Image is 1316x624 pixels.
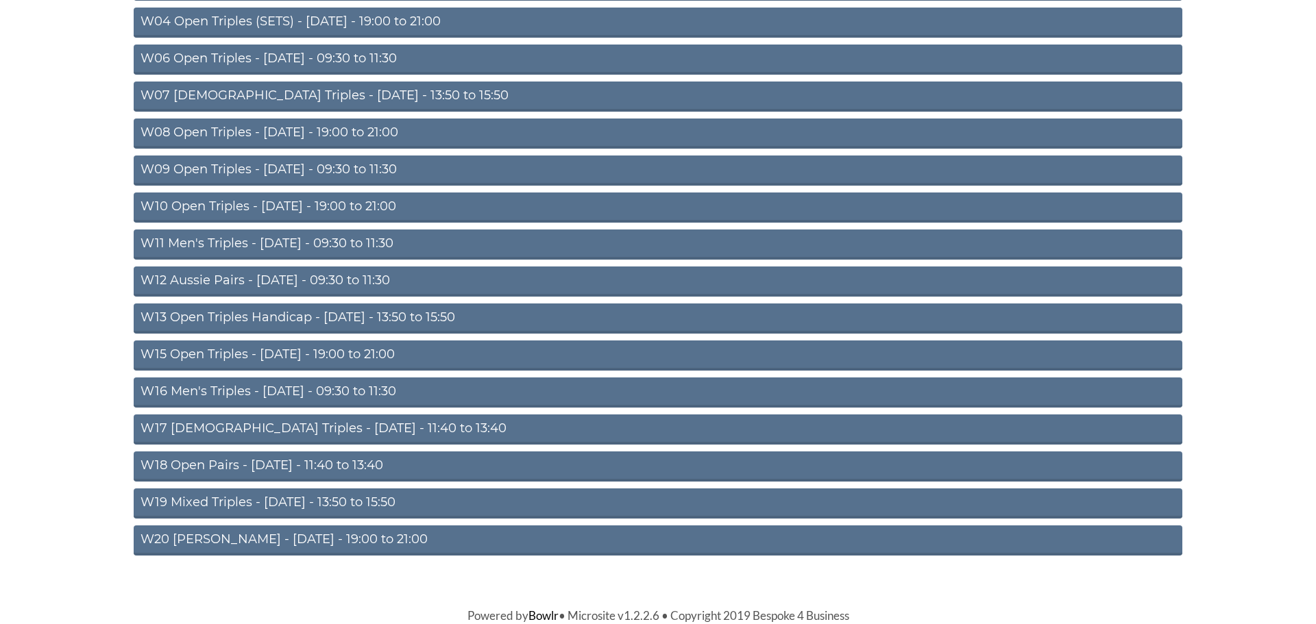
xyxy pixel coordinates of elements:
a: W13 Open Triples Handicap - [DATE] - 13:50 to 15:50 [134,303,1182,334]
a: W04 Open Triples (SETS) - [DATE] - 19:00 to 21:00 [134,8,1182,38]
a: W19 Mixed Triples - [DATE] - 13:50 to 15:50 [134,488,1182,519]
a: W16 Men's Triples - [DATE] - 09:30 to 11:30 [134,377,1182,408]
a: W11 Men's Triples - [DATE] - 09:30 to 11:30 [134,229,1182,260]
a: W15 Open Triples - [DATE] - 19:00 to 21:00 [134,340,1182,371]
a: W09 Open Triples - [DATE] - 09:30 to 11:30 [134,155,1182,186]
a: W06 Open Triples - [DATE] - 09:30 to 11:30 [134,45,1182,75]
a: Bowlr [528,608,559,623]
a: W12 Aussie Pairs - [DATE] - 09:30 to 11:30 [134,266,1182,297]
a: W17 [DEMOGRAPHIC_DATA] Triples - [DATE] - 11:40 to 13:40 [134,414,1182,445]
a: W20 [PERSON_NAME] - [DATE] - 19:00 to 21:00 [134,525,1182,556]
span: Powered by • Microsite v1.2.2.6 • Copyright 2019 Bespoke 4 Business [467,608,849,623]
a: W18 Open Pairs - [DATE] - 11:40 to 13:40 [134,451,1182,482]
a: W10 Open Triples - [DATE] - 19:00 to 21:00 [134,192,1182,223]
a: W08 Open Triples - [DATE] - 19:00 to 21:00 [134,118,1182,149]
a: W07 [DEMOGRAPHIC_DATA] Triples - [DATE] - 13:50 to 15:50 [134,82,1182,112]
